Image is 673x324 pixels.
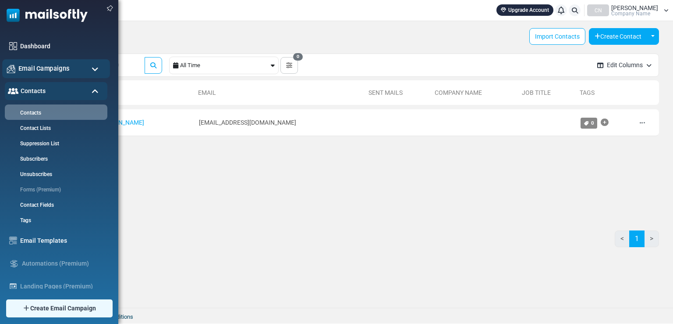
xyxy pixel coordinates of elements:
[5,201,105,209] a: Contact Fields
[580,89,595,96] a: Tags
[198,89,216,96] a: Email
[97,119,144,126] a: [PERSON_NAME]
[5,124,105,132] a: Contact Lists
[522,89,551,96] a: Job Title
[9,259,19,269] img: workflow.svg
[529,28,585,45] a: Import Contacts
[587,4,669,16] a: CN [PERSON_NAME] Company Name
[5,140,105,148] a: Suppression List
[7,65,15,73] img: campaigns-icon.png
[9,237,17,245] img: email-templates-icon.svg
[611,5,658,11] span: [PERSON_NAME]
[20,42,103,51] a: Dashboard
[195,109,365,136] td: [EMAIL_ADDRESS][DOMAIN_NAME]
[589,28,647,45] button: Create Contact
[435,89,482,96] span: translation missing: en.crm_contacts.form.list_header.company_name
[21,86,46,96] span: Contacts
[368,89,403,96] a: Sent Mails
[435,89,482,96] a: Company Name
[581,118,597,129] a: 0
[590,54,659,77] button: Edit Columns
[5,170,105,178] a: Unsubscribes
[8,88,18,94] img: contacts-icon-active.svg
[629,230,645,247] a: 1
[601,114,609,131] a: Add Tag
[496,4,553,16] a: Upgrade Account
[5,109,105,117] a: Contacts
[280,57,298,74] button: 0
[9,42,17,50] img: dashboard-icon.svg
[587,4,609,16] div: CN
[5,216,105,224] a: Tags
[180,57,269,74] div: All Time
[9,282,17,290] img: landing_pages.svg
[293,53,303,61] span: 0
[615,230,659,254] nav: Page
[20,236,103,245] a: Email Templates
[611,11,650,16] span: Company Name
[5,155,105,163] a: Subscribers
[591,120,594,126] span: 0
[18,64,70,73] span: Email Campaigns
[30,304,96,313] span: Create Email Campaign
[28,308,673,324] footer: 2025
